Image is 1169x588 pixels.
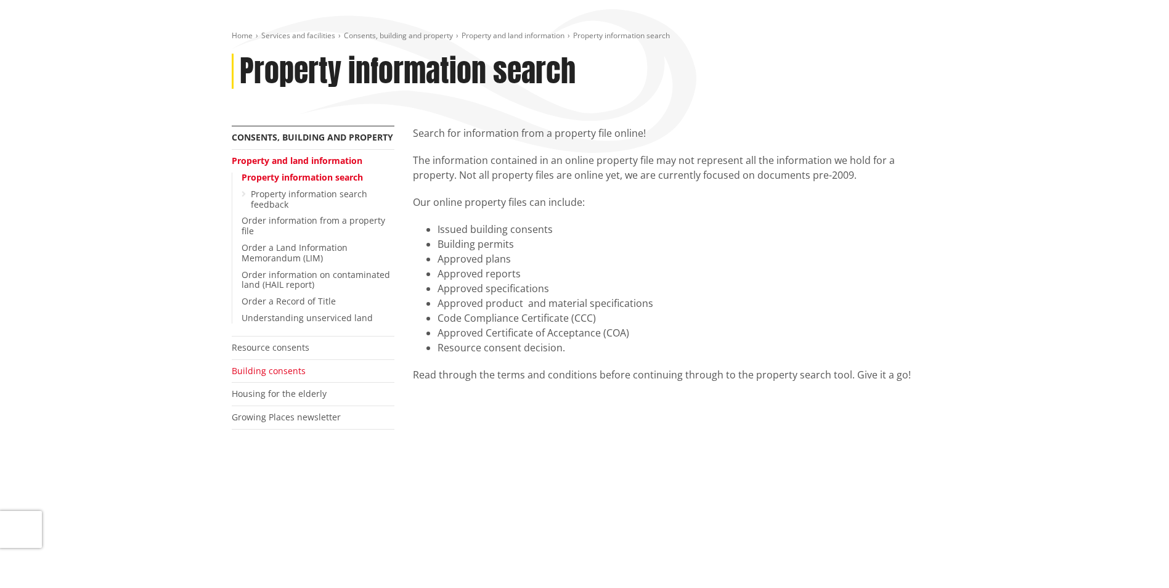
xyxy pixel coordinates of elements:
a: Property and land information [232,155,362,166]
p: Search for information from a property file online! [413,126,938,141]
li: Approved Certificate of Acceptance (COA) [438,325,938,340]
span: Our online property files can include: [413,195,585,209]
a: Property information search feedback [251,188,367,210]
a: Services and facilities [261,30,335,41]
iframe: Messenger Launcher [1112,536,1157,581]
a: Growing Places newsletter [232,411,341,423]
p: The information contained in an online property file may not represent all the information we hol... [413,153,938,182]
li: Approved reports [438,266,938,281]
li: Issued building consents [438,222,938,237]
li: Resource consent decision. [438,340,938,355]
li: Code Compliance Certificate (CCC) [438,311,938,325]
li: Building permits [438,237,938,251]
a: Housing for the elderly [232,388,327,399]
div: Read through the terms and conditions before continuing through to the property search tool. Give... [413,367,938,382]
span: Property information search [573,30,670,41]
a: Order a Record of Title [242,295,336,307]
li: Approved specifications [438,281,938,296]
a: Consents, building and property [232,131,393,143]
h1: Property information search [240,54,576,89]
a: Consents, building and property [344,30,453,41]
a: Building consents [232,365,306,377]
a: Understanding unserviced land [242,312,373,324]
nav: breadcrumb [232,31,938,41]
li: Approved product and material specifications [438,296,938,311]
a: Property information search [242,171,363,183]
a: Order information from a property file [242,214,385,237]
li: Approved plans [438,251,938,266]
a: Home [232,30,253,41]
a: Resource consents [232,341,309,353]
a: Order a Land Information Memorandum (LIM) [242,242,348,264]
a: Order information on contaminated land (HAIL report) [242,269,390,291]
a: Property and land information [462,30,564,41]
